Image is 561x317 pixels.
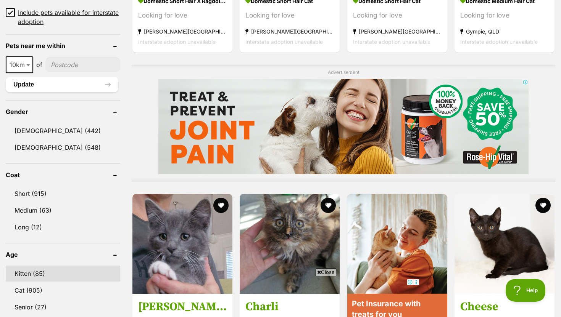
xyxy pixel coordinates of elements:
strong: [PERSON_NAME][GEOGRAPHIC_DATA], [GEOGRAPHIC_DATA] [138,26,227,37]
h3: Cheese [460,299,549,314]
div: Looking for love [138,10,227,21]
span: Include pets available for interstate adoption [18,8,120,26]
button: Update [6,77,118,92]
span: of [36,60,42,69]
header: Age [6,251,120,258]
span: Interstate adoption unavailable [245,38,323,45]
div: Advertisement [132,65,555,182]
span: Interstate adoption unavailable [138,38,216,45]
div: Looking for love [353,10,442,21]
header: Gender [6,108,120,115]
div: Looking for love [245,10,334,21]
span: 10km [6,56,33,73]
input: postcode [45,58,120,72]
button: favourite [321,198,336,213]
img: Charli - Domestic Medium Hair Cat [240,194,340,294]
div: Looking for love [460,10,549,21]
a: Short (915) [6,186,120,202]
button: favourite [535,198,551,213]
iframe: Advertisement [158,79,529,174]
a: Long (12) [6,219,120,235]
header: Coat [6,171,120,178]
strong: [PERSON_NAME][GEOGRAPHIC_DATA], [GEOGRAPHIC_DATA] [245,26,334,37]
strong: [PERSON_NAME][GEOGRAPHIC_DATA], [GEOGRAPHIC_DATA] [353,26,442,37]
a: Senior (27) [6,299,120,315]
img: Cheese - Domestic Short Hair Cat [455,194,555,294]
h3: [PERSON_NAME] [138,299,227,314]
button: favourite [213,198,229,213]
iframe: Advertisement [142,279,419,313]
strong: Gympie, QLD [460,26,549,37]
a: Medium (63) [6,202,120,218]
a: [DEMOGRAPHIC_DATA] (548) [6,139,120,155]
a: Kitten (85) [6,266,120,282]
a: Cat (905) [6,282,120,298]
span: Close [316,268,336,276]
iframe: Help Scout Beacon - Open [506,279,546,302]
span: Interstate adoption unavailable [353,38,430,45]
a: [DEMOGRAPHIC_DATA] (442) [6,123,120,139]
header: Pets near me within [6,42,120,49]
img: Thomas - Domestic Short Hair Cat [132,194,232,294]
span: 10km [6,59,32,70]
span: Interstate adoption unavailable [460,38,538,45]
a: Include pets available for interstate adoption [6,8,120,26]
